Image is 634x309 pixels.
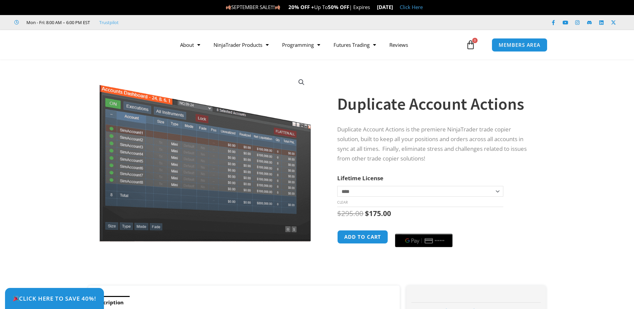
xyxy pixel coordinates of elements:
[288,4,314,10] strong: 20% OFF +
[226,4,377,10] span: SEPTEMBER SALE!!! Up To | Expires
[337,209,341,218] span: $
[499,42,540,47] span: MEMBERS AREA
[78,33,149,57] img: LogoAI | Affordable Indicators – NinjaTrader
[25,18,90,26] span: Mon - Fri: 8:00 AM – 6:00 PM EST
[337,174,383,182] label: Lifetime License
[492,38,547,52] a: MEMBERS AREA
[370,5,375,10] img: ⌛
[337,230,388,244] button: Add to cart
[275,5,280,10] img: 🍂
[394,229,454,230] iframe: Secure payment input frame
[99,18,119,26] a: Trustpilot
[456,35,485,55] a: 0
[13,296,96,301] span: Click Here to save 40%!
[207,37,275,53] a: NinjaTrader Products
[365,209,391,218] bdi: 175.00
[173,37,207,53] a: About
[226,5,231,10] img: 🍂
[337,209,363,218] bdi: 295.00
[337,92,532,116] h1: Duplicate Account Actions
[337,200,348,205] a: Clear options
[327,37,383,53] a: Futures Trading
[328,4,349,10] strong: 50% OFF
[5,288,104,309] a: 🎉Click Here to save 40%!
[472,38,478,43] span: 0
[400,4,423,10] a: Click Here
[365,209,369,218] span: $
[98,71,312,242] img: Screenshot 2024-08-26 15414455555
[337,125,532,164] p: Duplicate Account Actions is the premiere NinjaTrader trade copier solution, built to keep all yo...
[435,238,445,243] text: ••••••
[275,37,327,53] a: Programming
[13,296,19,301] img: 🎉
[377,4,393,10] strong: [DATE]
[395,234,453,247] button: Buy with GPay
[295,76,307,88] a: View full-screen image gallery
[383,37,415,53] a: Reviews
[173,37,464,53] nav: Menu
